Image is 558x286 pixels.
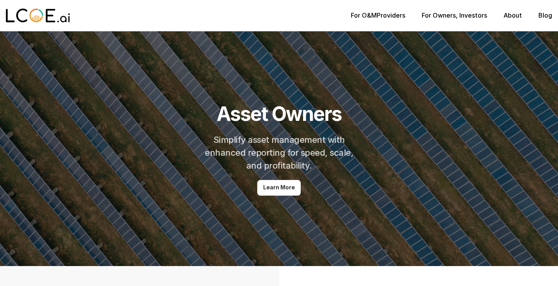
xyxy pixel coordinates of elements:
a: For Owners [422,11,456,19]
a: Learn More [257,180,301,196]
h1: Asset Owners [217,102,341,126]
a: Blog [538,11,552,19]
a: About [504,11,522,19]
h2: Simplify asset management with enhanced reporting for speed, scale, and profitability. [203,133,356,172]
p: , Investors [422,12,487,19]
p: Providers [351,12,405,19]
iframe: Chat Widget [519,248,558,286]
a: For O&M [351,11,377,19]
p: Learn More [263,184,295,191]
